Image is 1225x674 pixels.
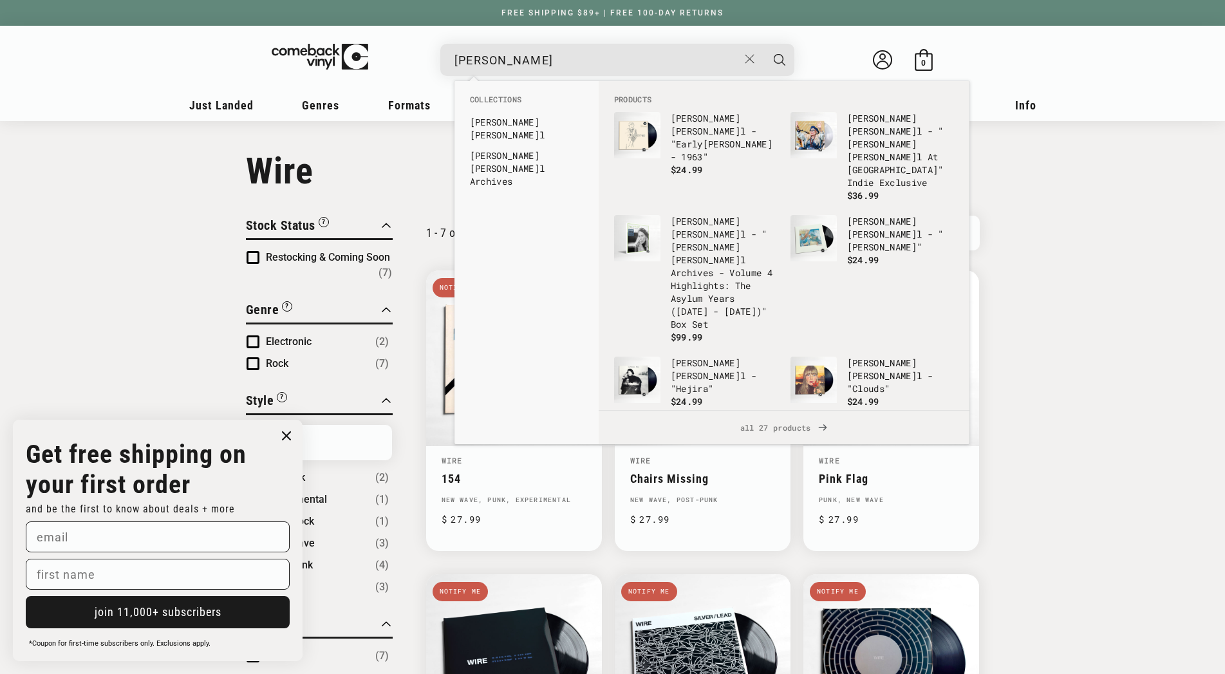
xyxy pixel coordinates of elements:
b: [PERSON_NAME] [470,149,539,162]
li: products: Joni Mitchell - "Early Joni - 1963" [608,106,784,183]
button: Close dialog [277,426,296,445]
span: 0 [921,58,926,68]
a: Wire [630,455,651,465]
li: products: Joni Mitchell - "Joni Mitchell Archives - Volume 4 Highlights: The Asylum Years (1976 -... [608,209,784,350]
span: all 27 products [609,411,959,444]
span: Number of products: (1) [375,514,389,529]
p: l - "Hejira" [671,357,778,395]
p: l - " l At [GEOGRAPHIC_DATA]" Indie Exclusive [847,112,954,189]
span: Genres [302,98,339,112]
b: [PERSON_NAME] [847,125,917,137]
div: View All [599,410,969,444]
b: [PERSON_NAME] [671,228,740,240]
span: Number of products: (4) [375,557,389,573]
span: Stock Status [246,218,315,233]
b: [PERSON_NAME] [671,112,740,124]
b: [PERSON_NAME] [470,162,539,174]
span: Number of products: (2) [375,470,389,485]
img: Joni Mitchell - "Joni Mitchell Archives - Volume 4 Highlights: The Asylum Years (1976 - 1980)" Bo... [614,215,660,261]
p: l - "[PERSON_NAME]" [847,215,954,254]
button: Search [763,44,796,76]
span: *Coupon for first-time subscribers only. Exclusions apply. [29,639,210,648]
strong: Get free shipping on your first order [26,439,247,500]
p: l - "Clouds" [847,357,954,395]
a: Joni Mitchell - "Clouds" [PERSON_NAME] [PERSON_NAME]l - "Clouds" $24.99 [790,357,954,418]
b: [PERSON_NAME] [470,129,539,141]
a: [PERSON_NAME] [PERSON_NAME]l [470,116,583,142]
span: Just Landed [189,98,254,112]
a: Joni Mitchell - "Mingus" [PERSON_NAME] [PERSON_NAME]l - "[PERSON_NAME]" $24.99 [790,215,954,277]
li: products: Joni Mitchell - "Hejira" [608,350,784,425]
b: [PERSON_NAME] [847,112,917,124]
b: [PERSON_NAME] [671,357,740,369]
img: Joni Mitchell - "Joni Mitchell At Newport" Indie Exclusive [790,112,837,158]
button: Filter by Stock Status [246,216,329,238]
b: [PERSON_NAME] [847,215,917,227]
p: l - "Early - 1963" [671,112,778,164]
span: $24.99 [671,164,703,176]
div: Search [440,44,794,76]
span: Electronic [266,335,312,348]
li: products: Joni Mitchell - "Clouds" [784,350,960,425]
span: Number of products: (3) [375,579,389,595]
span: Restocking & Coming Soon [266,251,390,263]
button: Filter by Genre [246,300,293,323]
b: [PERSON_NAME] [671,254,740,266]
span: Formats [388,98,431,112]
a: Joni Mitchell - "Joni Mitchell At Newport" Indie Exclusive [PERSON_NAME] [PERSON_NAME]l - "[PERSO... [790,112,954,202]
button: join 11,000+ subscribers [26,596,290,628]
li: products: Joni Mitchell - "Mingus" [784,209,960,283]
p: 1 - 7 of 7 products [426,226,513,239]
div: Products [599,81,969,410]
b: [PERSON_NAME] [847,228,917,240]
span: $24.99 [671,395,703,407]
b: [PERSON_NAME] [847,151,917,163]
span: $24.99 [847,395,879,407]
span: Number of products: (2) [375,334,389,350]
a: 154 [442,472,586,485]
li: collections: Joni Mitchell [463,112,590,145]
p: l - " l Archives - Volume 4 Highlights: The Asylum Years ([DATE] - [DATE])" Box Set [671,215,778,331]
input: When autocomplete results are available use up and down arrows to review and enter to select [454,47,738,73]
b: [PERSON_NAME] [703,138,772,150]
a: Pink Flag [819,472,964,485]
li: collections: Joni Mitchell Archives [463,145,590,192]
b: [PERSON_NAME] [671,241,740,253]
button: Close [738,45,762,73]
b: [PERSON_NAME] [671,215,740,227]
span: Number of products: (3) [375,536,389,551]
li: products: Joni Mitchell - "Joni Mitchell At Newport" Indie Exclusive [784,106,960,209]
li: Collections [463,94,590,112]
span: Genre [246,302,279,317]
h1: Wire [246,150,980,192]
b: [PERSON_NAME] [847,370,917,382]
b: [PERSON_NAME] [847,138,917,150]
a: Wire [442,455,463,465]
span: Number of products: (7) [379,265,392,281]
input: email [26,521,290,552]
span: $99.99 [671,331,703,343]
div: Collections [454,81,599,198]
img: Joni Mitchell - "Hejira" [614,357,660,403]
span: Style [246,393,274,408]
span: Info [1015,98,1036,112]
input: first name [26,559,290,590]
span: Number of products: (1) [375,492,389,507]
input: Search Options [247,425,392,460]
b: [PERSON_NAME] [671,370,740,382]
a: Chairs Missing [630,472,775,485]
a: Joni Mitchell - "Early Joni - 1963" [PERSON_NAME] [PERSON_NAME]l - "Early[PERSON_NAME]- 1963" $24.99 [614,112,778,176]
span: Number of products: (7) [375,648,389,664]
img: Joni Mitchell - "Mingus" [790,215,837,261]
a: Wire [819,455,840,465]
b: [PERSON_NAME] [470,116,539,128]
img: Joni Mitchell - "Early Joni - 1963" [614,112,660,158]
img: Joni Mitchell - "Clouds" [790,357,837,403]
button: Filter by Style [246,391,288,413]
a: FREE SHIPPING $89+ | FREE 100-DAY RETURNS [489,8,736,17]
a: all 27 products [599,411,969,444]
span: $24.99 [847,254,879,266]
a: Joni Mitchell - "Hejira" [PERSON_NAME] [PERSON_NAME]l - "Hejira" $24.99 [614,357,778,418]
li: Products [608,94,960,106]
a: Joni Mitchell - "Joni Mitchell Archives - Volume 4 Highlights: The Asylum Years (1976 - 1980)" Bo... [614,215,778,344]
